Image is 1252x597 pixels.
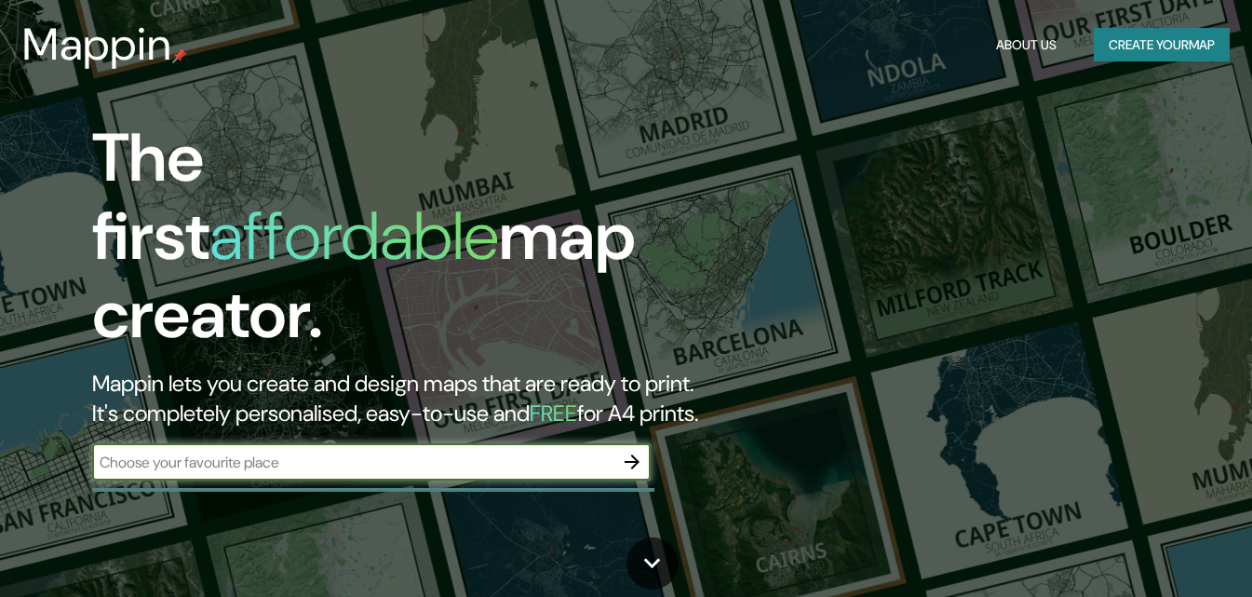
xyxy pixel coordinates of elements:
[530,399,577,427] h5: FREE
[22,19,172,71] h3: Mappin
[92,119,719,369] h1: The first map creator.
[209,193,499,279] h1: affordable
[92,369,719,428] h2: Mappin lets you create and design maps that are ready to print. It's completely personalised, eas...
[989,28,1064,62] button: About Us
[172,48,187,63] img: mappin-pin
[92,452,613,473] input: Choose your favourite place
[1094,28,1230,62] button: Create yourmap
